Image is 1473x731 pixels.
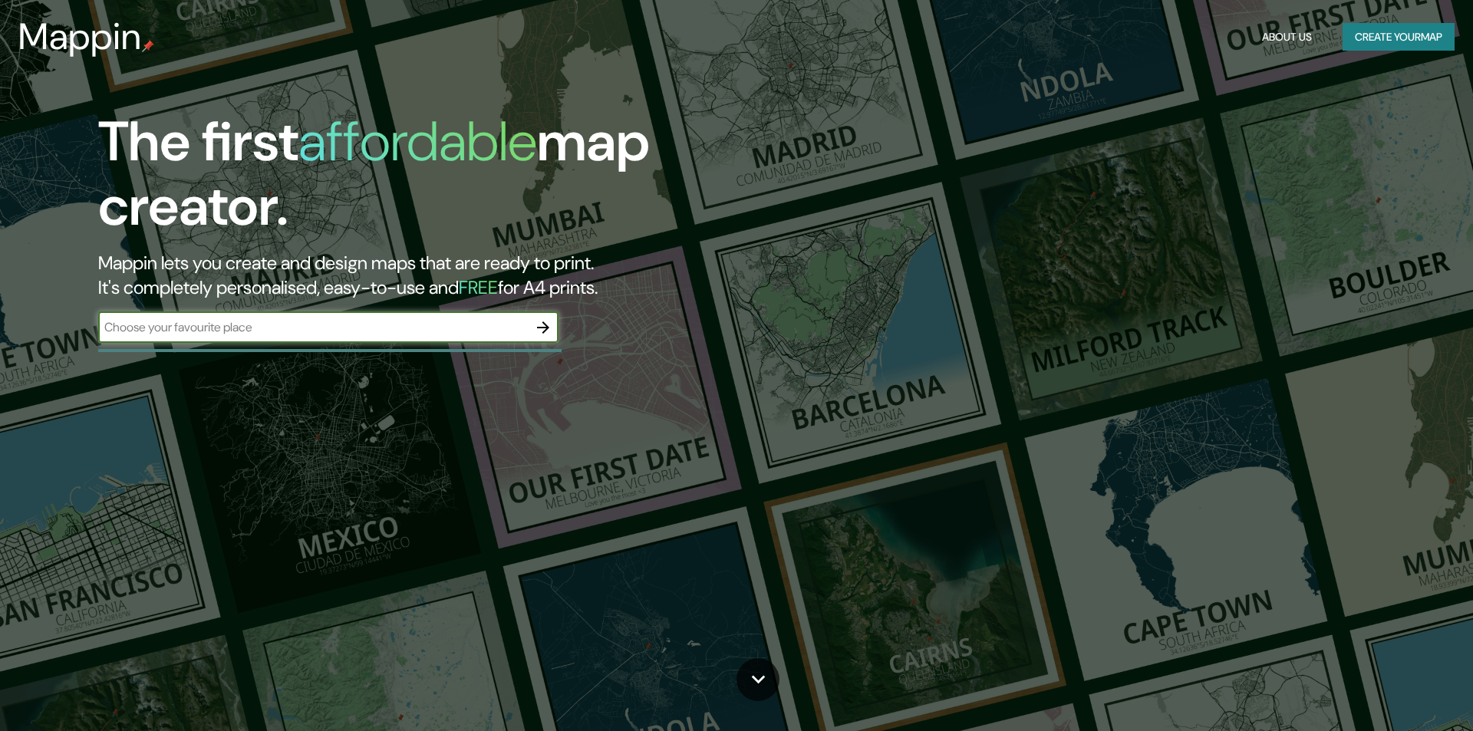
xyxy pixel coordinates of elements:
input: Choose your favourite place [98,318,528,336]
h3: Mappin [18,15,142,58]
h2: Mappin lets you create and design maps that are ready to print. It's completely personalised, eas... [98,251,835,300]
h1: affordable [298,106,537,177]
h5: FREE [459,275,498,299]
button: About Us [1256,23,1318,51]
img: mappin-pin [142,40,154,52]
h1: The first map creator. [98,110,835,251]
button: Create yourmap [1343,23,1455,51]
